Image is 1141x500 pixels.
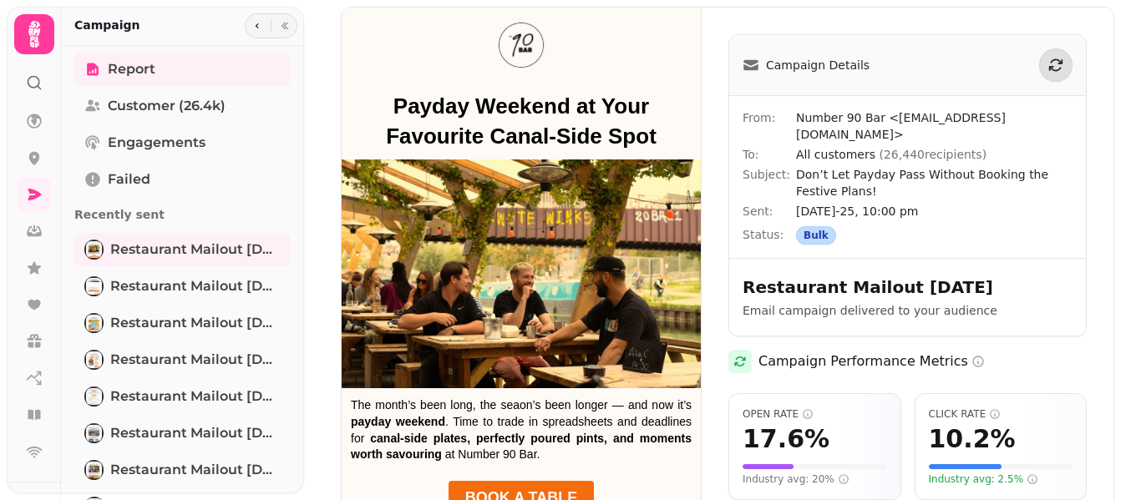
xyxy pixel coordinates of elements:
span: 10.2 % [929,424,1016,454]
a: Restaurant Mailout Aug 13thRestaurant Mailout [DATE] [74,306,291,340]
span: Restaurant Mailout [DATE] [110,423,281,443]
span: Restaurant Mailout [DATE] [110,276,281,296]
span: Open Rate [743,407,887,421]
img: Restaurant Mailout Aug 13th [86,315,102,331]
h2: Campaign [74,17,140,33]
span: Industry avg: 20% [743,472,849,486]
span: Restaurant Mailout [DATE] [110,386,281,407]
a: Failed [74,163,291,196]
h2: Restaurant Mailout [DATE] [743,275,1063,299]
a: Restaurant Mailout July 24thRestaurant Mailout [DATE] [74,417,291,450]
span: Status: [743,226,796,245]
h2: Campaign Performance Metrics [758,351,985,371]
span: Failed [108,169,150,189]
span: Don’t Let Payday Pass Without Booking the Festive Plans! [796,166,1073,199]
span: Restaurant Mailout [DATE] [110,460,281,480]
a: Restaurant Mailout July 31stRestaurant Mailout [DATE] [74,380,291,413]
img: Restaurant Mailout July 16th [86,462,102,478]
span: 17.6 % [743,424,829,454]
div: Visual representation of your click rate (10.2%) compared to a scale of 20%. The fuller the bar, ... [929,464,1073,469]
img: Restaurant Mailout July 31st [86,388,102,405]
span: Customer (26.4k) [108,96,226,116]
span: Report [108,59,155,79]
span: [DATE]-25, 10:00 pm [796,203,1073,220]
span: Subject: [743,166,796,199]
p: Recently sent [74,199,291,230]
a: Restaurant Mailout Aug 27thRestaurant Mailout [DATE] [74,233,291,266]
span: Restaurant Mailout [DATE] [110,350,281,370]
span: Campaign Details [766,57,870,73]
p: Email campaign delivered to your audience [743,302,1073,319]
img: Restaurant Mailout Aug 7th [86,351,102,368]
a: Restaurant Mailout July 16thRestaurant Mailout [DATE] [74,453,291,487]
a: Customer (26.4k) [74,89,291,123]
span: Number 90 Bar <[EMAIL_ADDRESS][DOMAIN_NAME]> [796,109,1073,143]
span: All customers [796,148,986,161]
a: Restaurant Mailout Aug 20thRestaurant Mailout [DATE] [74,270,291,303]
span: Click Rate [929,407,1073,421]
a: Restaurant Mailout Aug 7thRestaurant Mailout [DATE] [74,343,291,376]
a: Report [74,53,291,86]
img: Restaurant Mailout Aug 27th [86,241,102,258]
img: Restaurant Mailout Aug 20th [86,278,102,295]
span: ( 26,440 recipients) [879,148,986,161]
span: Sent: [743,203,796,220]
span: To: [743,146,796,163]
a: Engagements [74,126,291,159]
img: Restaurant Mailout July 24th [86,425,102,442]
div: Visual representation of your open rate (17.6%) compared to a scale of 50%. The fuller the bar, t... [743,464,887,469]
span: Engagements [108,133,205,153]
span: Restaurant Mailout [DATE] [110,240,281,260]
span: From: [743,109,796,143]
span: Restaurant Mailout [DATE] [110,313,281,333]
span: Industry avg: 2.5% [929,472,1039,486]
div: Bulk [796,226,836,245]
